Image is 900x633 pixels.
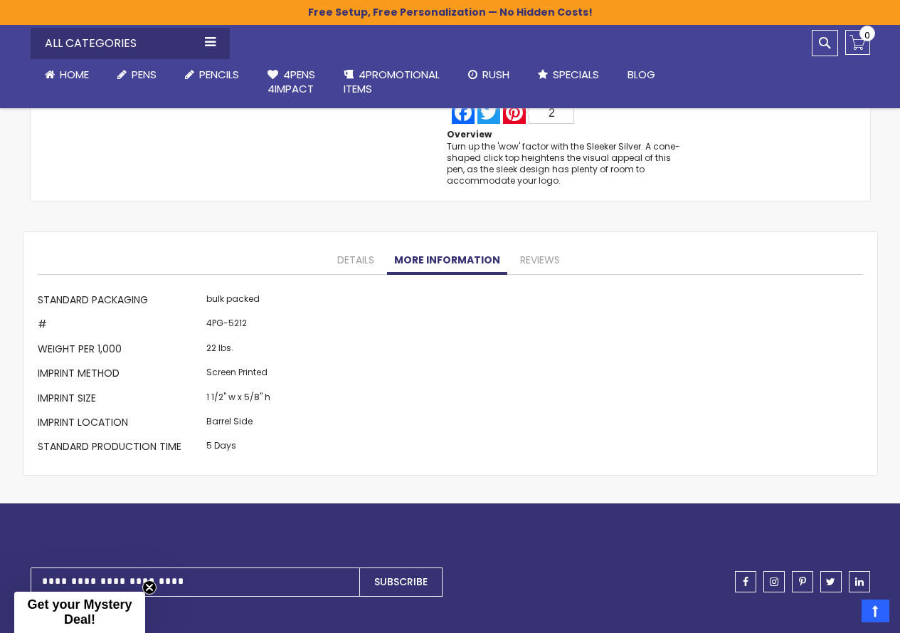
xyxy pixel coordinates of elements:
a: More Information [387,246,507,275]
td: 22 lbs. [203,338,274,362]
span: Pens [132,67,157,82]
span: 4PROMOTIONAL ITEMS [344,67,440,96]
span: pinterest [799,577,806,587]
a: Pens [103,59,171,90]
span: 4Pens 4impact [268,67,315,96]
th: Standard Production Time [38,436,203,461]
span: instagram [770,577,778,587]
span: twitter [826,577,835,587]
a: 4Pens4impact [253,59,329,105]
span: Specials [553,67,599,82]
a: 0 [845,30,870,55]
button: Subscribe [359,567,443,597]
a: instagram [763,571,785,592]
div: Get your Mystery Deal!Close teaser [14,592,145,633]
a: 4PROMOTIONALITEMS [329,59,454,105]
th: Standard Packaging [38,289,203,313]
th: Imprint Size [38,387,203,412]
a: Blog [613,59,669,90]
a: Details [330,246,381,275]
th: Imprint Location [38,412,203,436]
span: facebook [743,577,748,587]
span: Blog [628,67,655,82]
a: pinterest [792,571,813,592]
div: All Categories [31,28,230,59]
strong: Overview [447,128,492,140]
td: bulk packed [203,289,274,313]
a: Rush [454,59,524,90]
div: Turn up the 'wow' factor with the Sleeker Silver. A cone-shaped click top heightens the visual ap... [447,141,683,187]
th: Weight per 1,000 [38,338,203,362]
a: Specials [524,59,613,90]
span: Home [60,67,89,82]
a: Facebook [450,101,476,124]
td: Screen Printed [203,363,274,387]
a: linkedin [849,571,870,592]
span: Subscribe [374,575,428,589]
span: Rush [482,67,509,82]
a: Reviews [513,246,567,275]
td: 5 Days [203,436,274,461]
a: Twitter [476,101,502,124]
span: linkedin [855,577,864,587]
a: twitter [820,571,842,592]
a: Pinterest2 [502,101,576,124]
a: Pencils [171,59,253,90]
span: 0 [864,28,870,42]
td: 1 1/2" w x 5/8" h [203,387,274,412]
span: Get your Mystery Deal! [27,597,132,627]
button: Close teaser [142,580,157,595]
a: facebook [735,571,756,592]
iframe: Google Customer Reviews [783,595,900,633]
th: # [38,314,203,338]
span: 2 [549,107,555,119]
th: Imprint Method [38,363,203,387]
a: Home [31,59,103,90]
td: 4PG-5212 [203,314,274,338]
td: Barrel Side [203,412,274,436]
span: Pencils [199,67,239,82]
